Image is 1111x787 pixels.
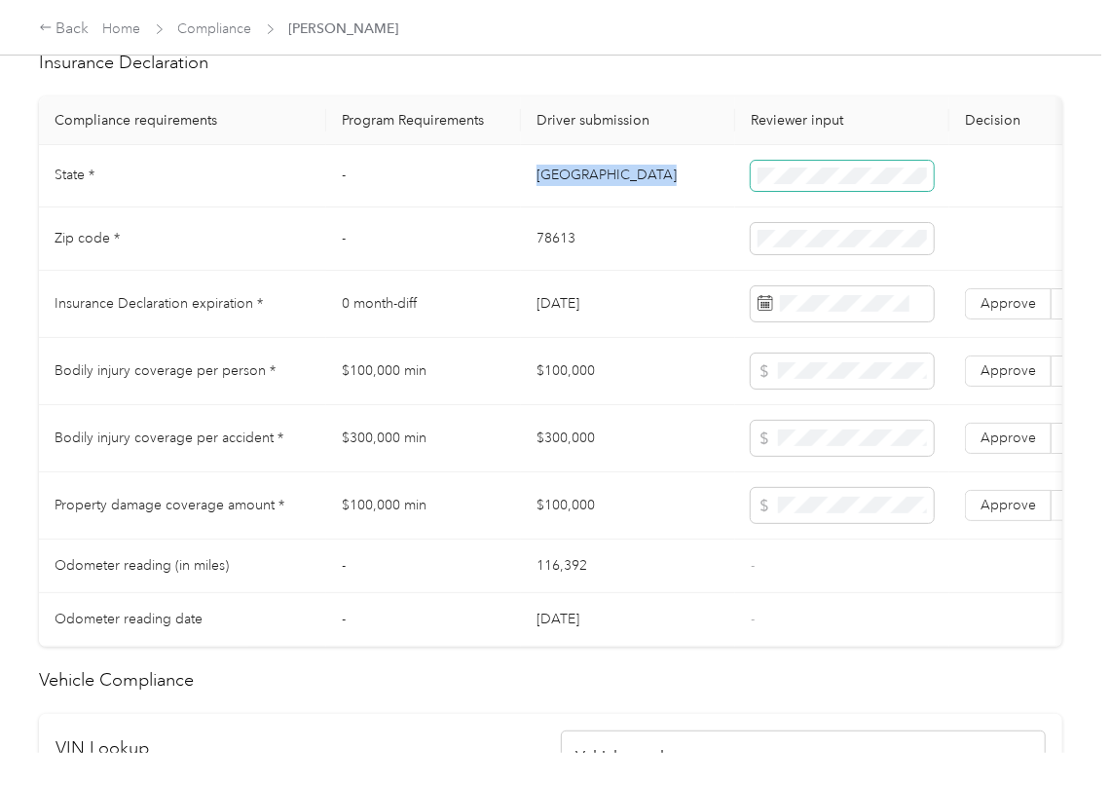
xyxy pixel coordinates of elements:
[521,472,735,540] td: $100,000
[326,405,521,472] td: $300,000 min
[55,362,276,379] span: Bodily injury coverage per person *
[39,145,326,208] td: State *
[521,540,735,593] td: 116,392
[326,96,521,145] th: Program Requirements
[521,338,735,405] td: $100,000
[521,593,735,647] td: [DATE]
[326,593,521,647] td: -
[39,338,326,405] td: Bodily injury coverage per person *
[981,295,1036,312] span: Approve
[39,207,326,271] td: Zip code *
[981,430,1036,446] span: Approve
[521,405,735,472] td: $300,000
[55,497,284,513] span: Property damage coverage amount *
[55,557,229,574] span: Odometer reading (in miles)
[981,497,1036,513] span: Approve
[326,540,521,593] td: -
[39,405,326,472] td: Bodily injury coverage per accident *
[326,472,521,540] td: $100,000 min
[56,735,541,762] h2: VIN Lookup
[55,230,120,246] span: Zip code *
[521,145,735,208] td: [GEOGRAPHIC_DATA]
[39,96,326,145] th: Compliance requirements
[39,540,326,593] td: Odometer reading (in miles)
[751,557,755,574] span: -
[326,145,521,208] td: -
[521,207,735,271] td: 78613
[981,362,1036,379] span: Approve
[39,18,90,41] div: Back
[1002,678,1111,787] iframe: Everlance-gr Chat Button Frame
[521,96,735,145] th: Driver submission
[39,472,326,540] td: Property damage coverage amount *
[39,271,326,338] td: Insurance Declaration expiration *
[55,611,203,627] span: Odometer reading date
[326,207,521,271] td: -
[751,611,755,627] span: -
[39,667,1062,693] h2: Vehicle Compliance
[39,50,1062,76] h2: Insurance Declaration
[55,295,263,312] span: Insurance Declaration expiration *
[39,593,326,647] td: Odometer reading date
[575,745,1031,768] h4: Vehicle results
[521,271,735,338] td: [DATE]
[103,20,141,37] a: Home
[735,96,949,145] th: Reviewer input
[55,167,94,183] span: State *
[326,271,521,338] td: 0 month-diff
[178,20,252,37] a: Compliance
[289,19,399,39] span: [PERSON_NAME]
[55,430,283,446] span: Bodily injury coverage per accident *
[326,338,521,405] td: $100,000 min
